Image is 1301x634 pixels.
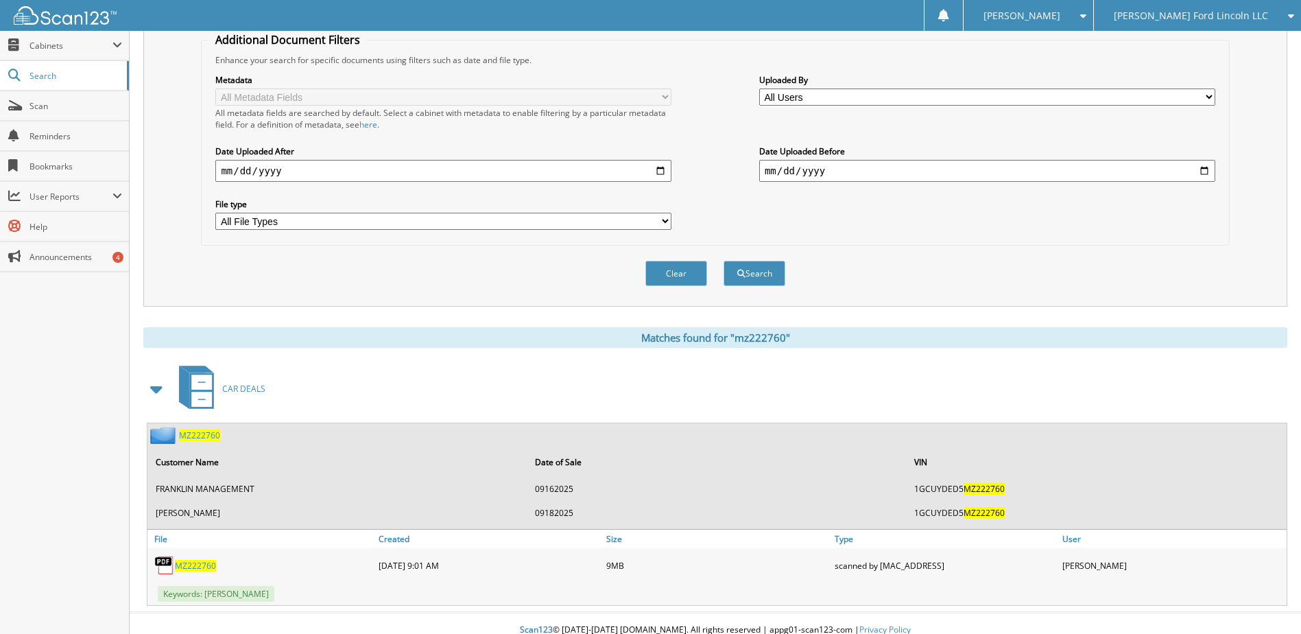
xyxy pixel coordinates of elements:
[29,40,112,51] span: Cabinets
[29,161,122,172] span: Bookmarks
[149,448,527,476] th: Customer Name
[964,483,1005,495] span: MZ222760
[222,383,265,395] span: CAR DEALS
[528,478,906,500] td: 09162025
[149,502,527,524] td: [PERSON_NAME]
[215,74,671,86] label: Metadata
[603,530,831,548] a: Size
[759,145,1215,157] label: Date Uploaded Before
[29,100,122,112] span: Scan
[149,478,527,500] td: FRANKLIN MANAGEMENT
[215,107,671,130] div: All metadata fields are searched by default. Select a cabinet with metadata to enable filtering b...
[831,530,1059,548] a: Type
[147,530,375,548] a: File
[150,427,179,444] img: folder2.png
[29,130,122,142] span: Reminders
[1232,568,1301,634] iframe: Chat Widget
[215,145,671,157] label: Date Uploaded After
[528,502,906,524] td: 09182025
[29,191,112,202] span: User Reports
[759,160,1215,182] input: end
[175,560,216,572] a: MZ222760
[645,261,707,286] button: Clear
[112,252,123,263] div: 4
[208,32,367,47] legend: Additional Document Filters
[831,552,1059,579] div: scanned by [MAC_ADDRESS]
[208,54,1221,66] div: Enhance your search for specific documents using filters such as date and file type.
[154,555,175,576] img: PDF.png
[29,251,122,263] span: Announcements
[964,507,1005,519] span: MZ222760
[528,448,906,476] th: Date of Sale
[179,430,220,441] a: MZ222760
[215,198,671,210] label: File type
[1114,12,1268,20] span: [PERSON_NAME] Ford Lincoln LLC
[215,160,671,182] input: start
[1059,552,1287,579] div: [PERSON_NAME]
[29,221,122,233] span: Help
[171,362,265,416] a: CAR DEALS
[359,119,377,130] a: here
[907,448,1285,476] th: VIN
[143,327,1287,348] div: Matches found for "mz222760"
[907,502,1285,524] td: 1GCUYDED5
[158,586,274,602] span: Keywords: [PERSON_NAME]
[375,530,603,548] a: Created
[1059,530,1287,548] a: User
[907,478,1285,500] td: 1GCUYDED5
[603,552,831,579] div: 9MB
[29,70,120,82] span: Search
[724,261,785,286] button: Search
[14,6,117,25] img: scan123-logo-white.svg
[983,12,1060,20] span: [PERSON_NAME]
[759,74,1215,86] label: Uploaded By
[375,552,603,579] div: [DATE] 9:01 AM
